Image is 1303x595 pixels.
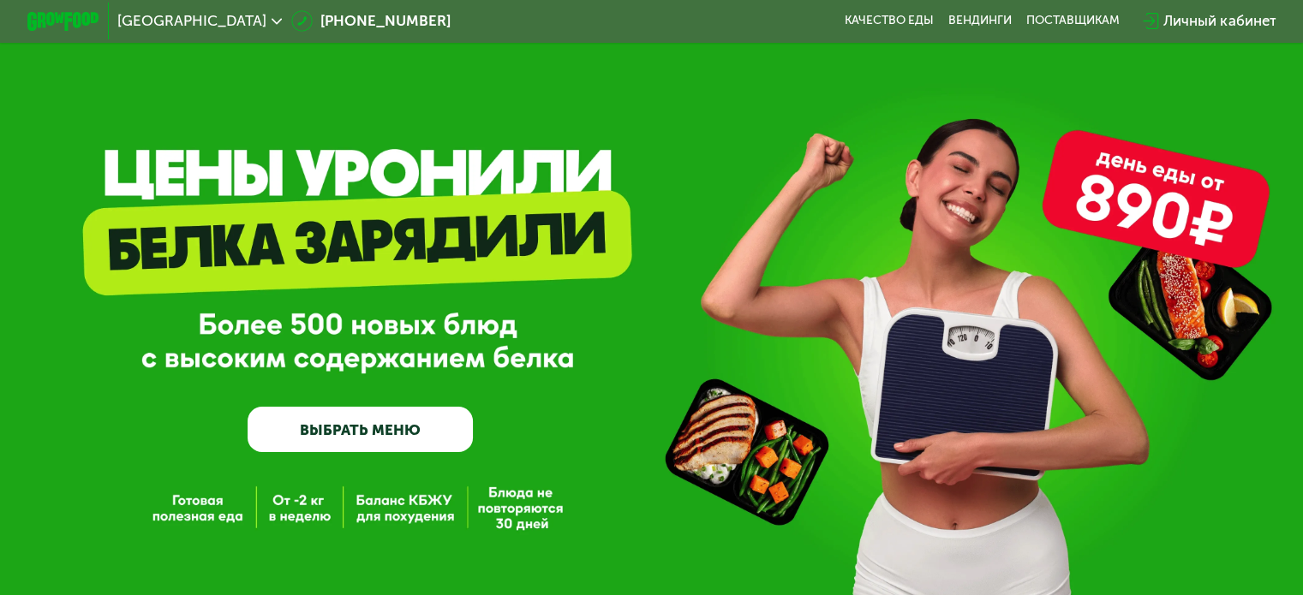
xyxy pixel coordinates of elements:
[845,14,934,28] a: Качество еды
[1163,10,1276,32] div: Личный кабинет
[948,14,1012,28] a: Вендинги
[1026,14,1120,28] div: поставщикам
[117,14,266,28] span: [GEOGRAPHIC_DATA]
[248,407,473,452] a: ВЫБРАТЬ МЕНЮ
[291,10,451,32] a: [PHONE_NUMBER]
